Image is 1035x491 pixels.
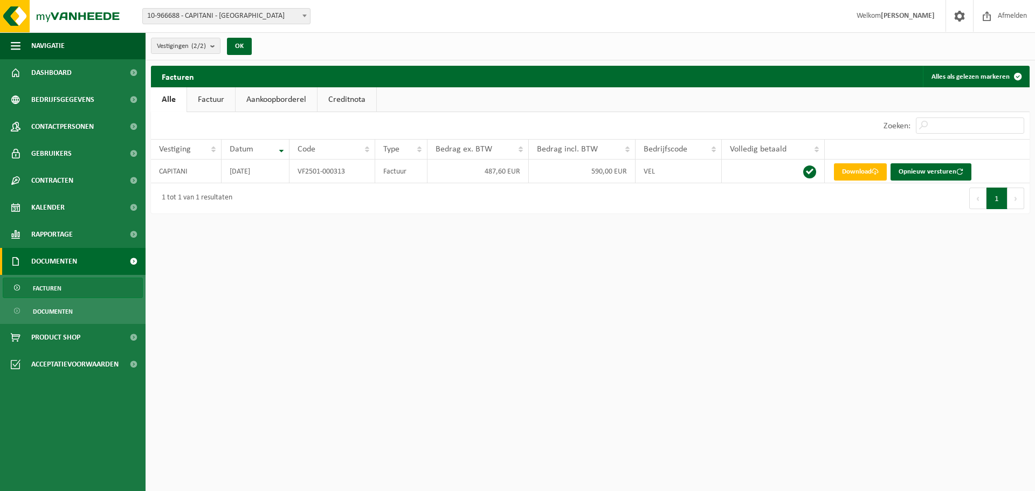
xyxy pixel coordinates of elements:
[230,145,253,154] span: Datum
[151,160,222,183] td: CAPITANI
[31,140,72,167] span: Gebruikers
[31,113,94,140] span: Contactpersonen
[159,145,191,154] span: Vestiging
[891,163,971,181] button: Opnieuw versturen
[31,194,65,221] span: Kalender
[31,59,72,86] span: Dashboard
[227,38,252,55] button: OK
[236,87,317,112] a: Aankoopborderel
[1008,188,1024,209] button: Next
[923,66,1029,87] button: Alles als gelezen markeren
[31,248,77,275] span: Documenten
[427,160,529,183] td: 487,60 EUR
[383,145,399,154] span: Type
[33,301,73,322] span: Documenten
[881,12,935,20] strong: [PERSON_NAME]
[31,86,94,113] span: Bedrijfsgegevens
[222,160,290,183] td: [DATE]
[3,278,143,298] a: Facturen
[834,163,887,181] a: Download
[3,301,143,321] a: Documenten
[969,188,986,209] button: Previous
[31,167,73,194] span: Contracten
[529,160,636,183] td: 590,00 EUR
[986,188,1008,209] button: 1
[33,278,61,299] span: Facturen
[318,87,376,112] a: Creditnota
[31,32,65,59] span: Navigatie
[31,324,80,351] span: Product Shop
[191,43,206,50] count: (2/2)
[298,145,315,154] span: Code
[884,122,910,130] label: Zoeken:
[31,221,73,248] span: Rapportage
[31,351,119,378] span: Acceptatievoorwaarden
[142,8,310,24] span: 10-966688 - CAPITANI - SCHAERBEEK
[644,145,687,154] span: Bedrijfscode
[636,160,722,183] td: VEL
[151,87,187,112] a: Alle
[436,145,492,154] span: Bedrag ex. BTW
[143,9,310,24] span: 10-966688 - CAPITANI - SCHAERBEEK
[375,160,427,183] td: Factuur
[151,38,220,54] button: Vestigingen(2/2)
[157,38,206,54] span: Vestigingen
[289,160,375,183] td: VF2501-000313
[187,87,235,112] a: Factuur
[151,66,205,87] h2: Facturen
[537,145,598,154] span: Bedrag incl. BTW
[156,189,232,208] div: 1 tot 1 van 1 resultaten
[730,145,786,154] span: Volledig betaald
